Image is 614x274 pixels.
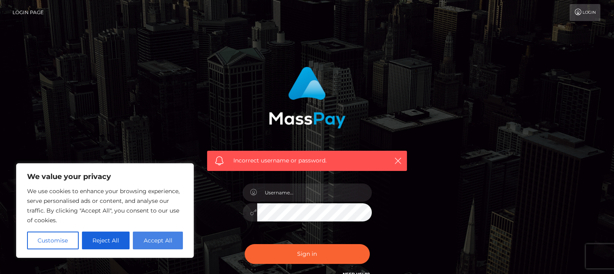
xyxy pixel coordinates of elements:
[245,244,370,264] button: Sign in
[27,186,183,225] p: We use cookies to enhance your browsing experience, serve personalised ads or content, and analys...
[27,172,183,181] p: We value your privacy
[570,4,600,21] a: Login
[269,67,346,129] img: MassPay Login
[27,232,79,249] button: Customise
[233,156,381,165] span: Incorrect username or password.
[257,183,372,202] input: Username...
[82,232,130,249] button: Reject All
[133,232,183,249] button: Accept All
[16,163,194,258] div: We value your privacy
[13,4,44,21] a: Login Page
